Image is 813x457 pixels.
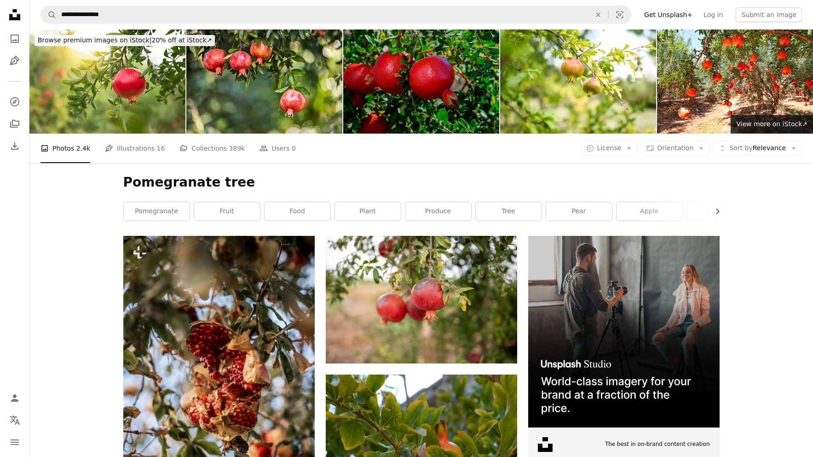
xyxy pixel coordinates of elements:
img: Close-up of Ripening Pomegranates On Tree [343,29,499,134]
span: 16 [157,143,165,153]
a: fruit [194,202,260,221]
span: Browse premium images on iStock | [38,36,151,44]
a: plant [335,202,401,221]
button: Sort byRelevance [713,141,802,156]
button: Menu [6,433,24,451]
button: Visual search [609,6,631,23]
h1: Pomegranate tree [123,174,720,191]
a: Illustrations 16 [105,134,165,163]
a: Get Unsplash+ [639,7,698,22]
a: produce [405,202,471,221]
a: Home — Unsplash [6,6,24,26]
a: food [265,202,330,221]
button: Submit an image [736,7,802,22]
a: apple [617,202,682,221]
a: Log in / Sign up [6,389,24,407]
img: Pomegranates fruits. Trees on the plantation on sunny beautiful day [657,29,813,134]
a: Illustrations [6,52,24,70]
img: Ripe pomegranates on tree [29,29,185,134]
span: 389k [229,143,245,153]
a: Explore [6,93,24,111]
a: Collections [6,115,24,133]
span: The best in on-brand content creation [605,440,710,448]
a: View more on iStock↗ [731,115,813,134]
button: Clear [588,6,608,23]
button: Search Unsplash [41,6,57,23]
button: Language [6,411,24,429]
img: close up of pomegranate on a tree. [500,29,656,134]
img: a bunch of pomegranates hanging from a tree [326,236,517,363]
img: file-1631678316303-ed18b8b5cb9cimage [538,437,553,452]
form: Find visuals sitewide [40,6,631,24]
img: file-1715651741414-859baba4300dimage [528,236,720,428]
a: Download History [6,137,24,155]
button: scroll list to the right [709,202,720,221]
span: License [597,144,622,152]
a: pear [546,202,612,221]
a: Photos [6,29,24,48]
a: Browse premium images on iStock|20% off at iStock↗ [29,29,220,52]
button: License [581,141,638,156]
a: Collections 389k [179,134,245,163]
img: Pomegranate [186,29,342,134]
a: Users 0 [259,134,296,163]
span: Sort by [729,144,752,152]
span: Relevance [729,144,786,153]
span: Orientation [657,144,693,152]
span: View more on iStock ↗ [736,120,807,128]
span: 0 [292,143,296,153]
button: Orientation [641,141,709,156]
a: a bunch of pomegranates hanging from a tree [326,295,517,304]
a: pomegranate [124,202,190,221]
a: nature [687,202,753,221]
a: Log in [698,7,728,22]
a: tree [476,202,542,221]
a: a bunch of fruit hanging from a tree [123,375,315,383]
div: 20% off at iStock ↗ [35,35,215,46]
